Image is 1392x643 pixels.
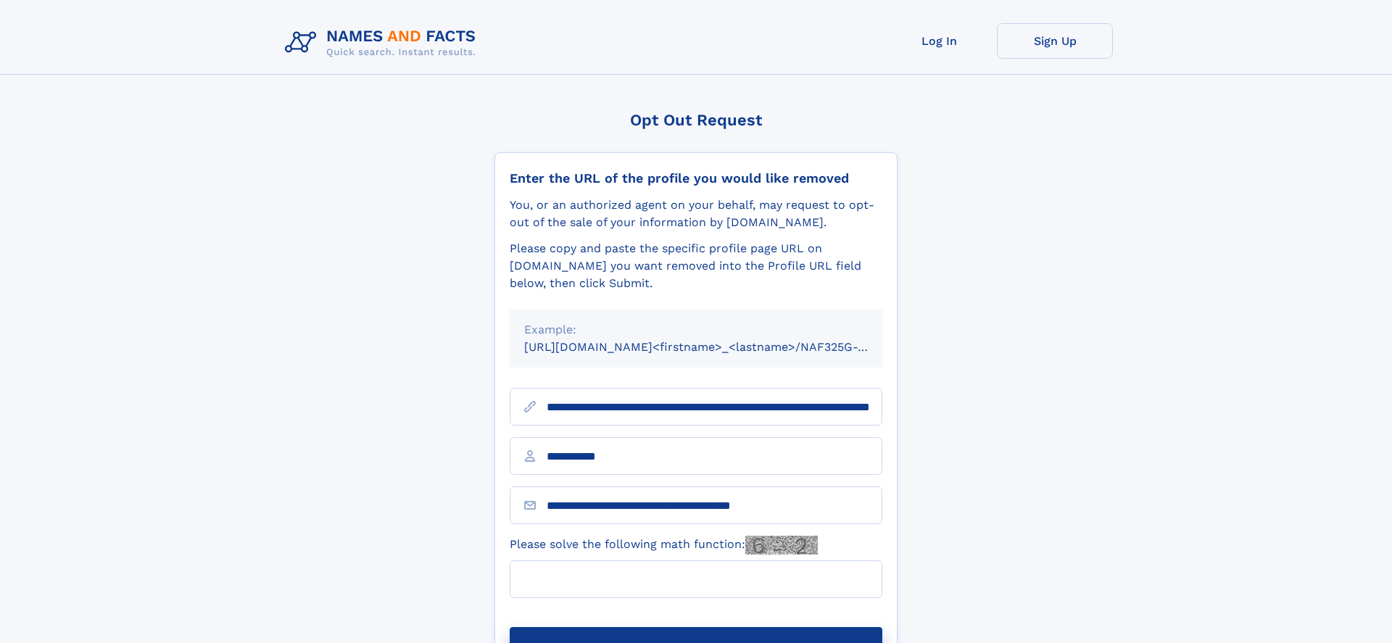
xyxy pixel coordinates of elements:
[279,23,488,62] img: Logo Names and Facts
[494,111,898,129] div: Opt Out Request
[510,536,818,555] label: Please solve the following math function:
[524,340,910,354] small: [URL][DOMAIN_NAME]<firstname>_<lastname>/NAF325G-xxxxxxxx
[510,240,882,292] div: Please copy and paste the specific profile page URL on [DOMAIN_NAME] you want removed into the Pr...
[524,321,868,339] div: Example:
[510,196,882,231] div: You, or an authorized agent on your behalf, may request to opt-out of the sale of your informatio...
[881,23,997,59] a: Log In
[510,170,882,186] div: Enter the URL of the profile you would like removed
[997,23,1113,59] a: Sign Up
